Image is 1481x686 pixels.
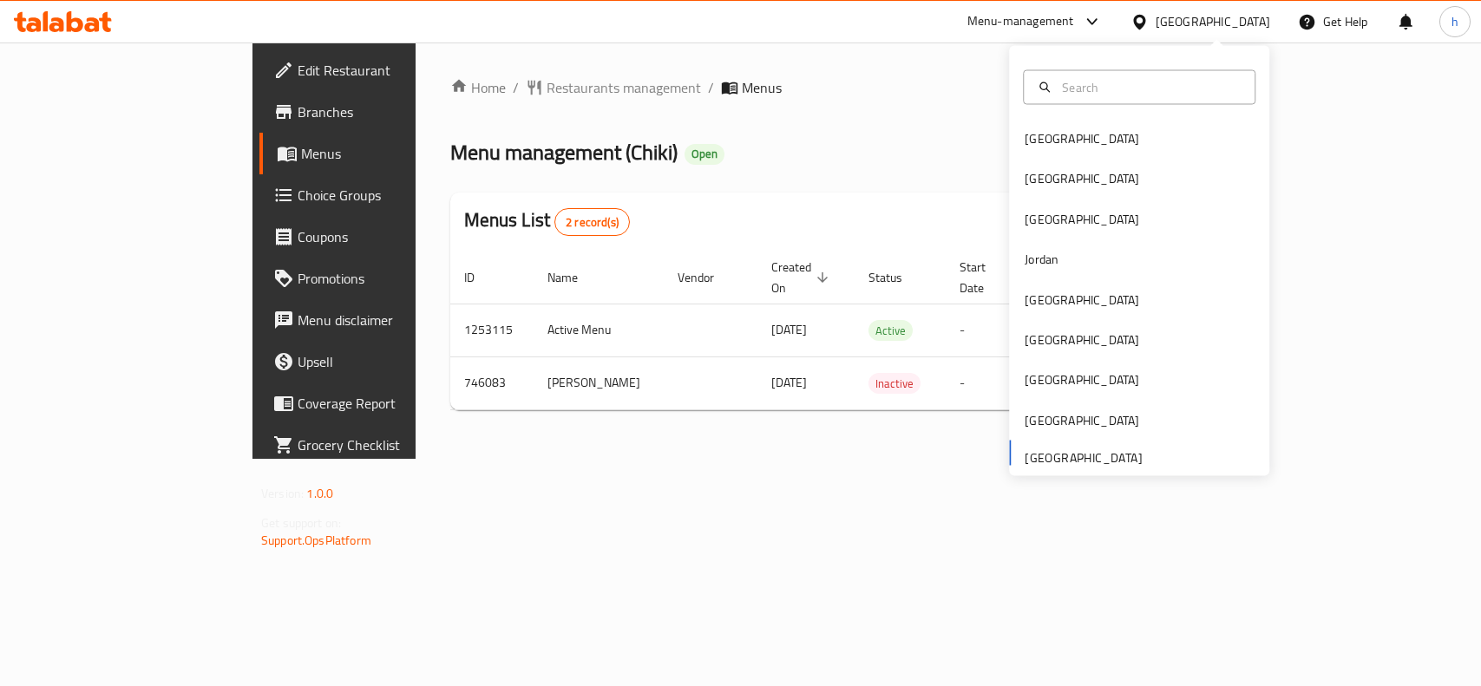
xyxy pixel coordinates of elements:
[259,258,500,299] a: Promotions
[298,268,486,289] span: Promotions
[259,424,500,466] a: Grocery Checklist
[261,482,304,505] span: Version:
[513,77,519,98] li: /
[464,207,630,236] h2: Menus List
[1025,290,1139,309] div: [GEOGRAPHIC_DATA]
[259,49,500,91] a: Edit Restaurant
[298,101,486,122] span: Branches
[1025,330,1139,350] div: [GEOGRAPHIC_DATA]
[259,174,500,216] a: Choice Groups
[1156,12,1270,31] div: [GEOGRAPHIC_DATA]
[547,77,701,98] span: Restaurants management
[259,382,500,424] a: Coverage Report
[526,77,701,98] a: Restaurants management
[1025,370,1139,389] div: [GEOGRAPHIC_DATA]
[259,91,500,133] a: Branches
[554,208,630,236] div: Total records count
[685,144,724,165] div: Open
[967,11,1074,32] div: Menu-management
[259,216,500,258] a: Coupons
[306,482,333,505] span: 1.0.0
[946,304,1029,356] td: -
[868,374,921,394] span: Inactive
[298,185,486,206] span: Choice Groups
[678,267,737,288] span: Vendor
[298,310,486,330] span: Menu disclaimer
[298,351,486,372] span: Upsell
[547,267,600,288] span: Name
[555,214,629,231] span: 2 record(s)
[771,318,807,341] span: [DATE]
[868,320,913,341] div: Active
[1025,250,1058,269] div: Jordan
[771,371,807,394] span: [DATE]
[868,373,921,394] div: Inactive
[261,512,341,534] span: Get support on:
[450,77,1194,98] nav: breadcrumb
[1055,77,1244,96] input: Search
[771,257,834,298] span: Created On
[708,77,714,98] li: /
[685,147,724,161] span: Open
[298,60,486,81] span: Edit Restaurant
[298,393,486,414] span: Coverage Report
[450,252,1313,410] table: enhanced table
[301,143,486,164] span: Menus
[261,529,371,552] a: Support.OpsPlatform
[259,341,500,382] a: Upsell
[259,299,500,341] a: Menu disclaimer
[1025,129,1139,148] div: [GEOGRAPHIC_DATA]
[1025,410,1139,429] div: [GEOGRAPHIC_DATA]
[464,267,497,288] span: ID
[1025,209,1139,228] div: [GEOGRAPHIC_DATA]
[534,304,664,356] td: Active Menu
[1452,12,1458,31] span: h
[298,434,486,455] span: Grocery Checklist
[960,257,1008,298] span: Start Date
[259,133,500,174] a: Menus
[946,356,1029,409] td: -
[298,226,486,247] span: Coupons
[742,77,782,98] span: Menus
[1025,169,1139,188] div: [GEOGRAPHIC_DATA]
[534,356,664,409] td: [PERSON_NAME]
[868,267,925,288] span: Status
[450,133,678,172] span: Menu management ( Chiki )
[868,321,913,341] span: Active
